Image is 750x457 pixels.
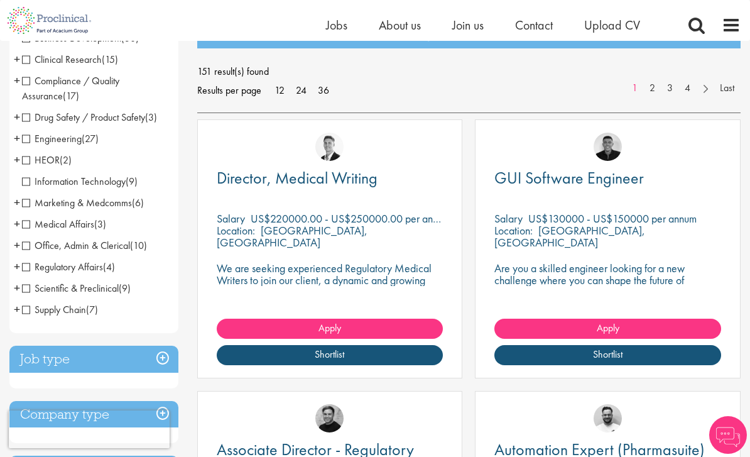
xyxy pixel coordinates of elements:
span: (27) [82,132,99,145]
span: Information Technology [22,175,126,188]
span: Supply Chain [22,303,86,316]
span: Drug Safety / Product Safety [22,111,145,124]
span: Results per page [197,81,261,100]
span: (6) [132,196,144,209]
img: Peter Duvall [315,404,344,432]
span: GUI Software Engineer [494,167,644,189]
img: Emile De Beer [594,404,622,432]
p: US$220000.00 - US$250000.00 per annum + Highly Competitive Salary [251,211,575,226]
span: Clinical Research [22,53,118,66]
span: Marketing & Medcomms [22,196,144,209]
span: (3) [94,217,106,231]
span: (9) [119,282,131,295]
p: We are seeking experienced Regulatory Medical Writers to join our client, a dynamic and growing b... [217,262,443,298]
a: Upload CV [584,17,640,33]
span: Information Technology [22,175,138,188]
span: Apply [318,321,341,334]
span: + [14,236,20,255]
span: Office, Admin & Clerical [22,239,130,252]
span: (17) [63,89,79,102]
span: + [14,300,20,319]
span: Location: [494,223,533,238]
a: Director, Medical Writing [217,170,443,186]
span: Regulatory Affairs [22,260,103,273]
span: Director, Medical Writing [217,167,378,189]
span: + [14,129,20,148]
span: Drug Safety / Product Safety [22,111,157,124]
a: Apply [217,319,443,339]
span: + [14,214,20,233]
a: 3 [661,81,679,96]
span: (7) [86,303,98,316]
a: Last [714,81,741,96]
span: Scientific & Preclinical [22,282,131,295]
span: Scientific & Preclinical [22,282,119,295]
span: + [14,278,20,297]
span: + [14,71,20,90]
p: [GEOGRAPHIC_DATA], [GEOGRAPHIC_DATA] [217,223,367,250]
a: Shortlist [217,345,443,365]
span: Office, Admin & Clerical [22,239,147,252]
a: 12 [270,84,289,97]
img: Christian Andersen [594,133,622,161]
a: 4 [678,81,697,96]
a: Contact [515,17,553,33]
span: Regulatory Affairs [22,260,115,273]
a: Jobs [326,17,347,33]
h3: Company type [9,401,178,428]
span: HEOR [22,153,72,167]
span: Marketing & Medcomms [22,196,132,209]
span: Medical Affairs [22,217,94,231]
a: 36 [313,84,334,97]
span: Clinical Research [22,53,102,66]
span: HEOR [22,153,60,167]
img: Chatbot [709,416,747,454]
a: GUI Software Engineer [494,170,721,186]
span: Apply [597,321,619,334]
span: (15) [102,53,118,66]
span: + [14,193,20,212]
span: Location: [217,223,255,238]
p: [GEOGRAPHIC_DATA], [GEOGRAPHIC_DATA] [494,223,645,250]
span: Engineering [22,132,99,145]
span: Salary [494,211,523,226]
a: About us [379,17,421,33]
span: (2) [60,153,72,167]
p: Are you a skilled engineer looking for a new challenge where you can shape the future of healthca... [494,262,721,298]
span: + [14,150,20,169]
span: (4) [103,260,115,273]
span: + [14,257,20,276]
a: Shortlist [494,345,721,365]
span: Compliance / Quality Assurance [22,74,119,102]
h3: Job type [9,346,178,373]
a: 24 [291,84,311,97]
span: Supply Chain [22,303,98,316]
span: Engineering [22,132,82,145]
span: + [14,107,20,126]
p: US$130000 - US$150000 per annum [528,211,697,226]
a: 1 [626,81,644,96]
span: Medical Affairs [22,217,106,231]
a: 2 [643,81,661,96]
span: 151 result(s) found [197,62,741,81]
img: George Watson [315,133,344,161]
span: Salary [217,211,245,226]
span: (3) [145,111,157,124]
span: + [14,50,20,69]
iframe: reCAPTCHA [9,410,170,448]
span: (9) [126,175,138,188]
a: Join us [452,17,484,33]
span: (10) [130,239,147,252]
